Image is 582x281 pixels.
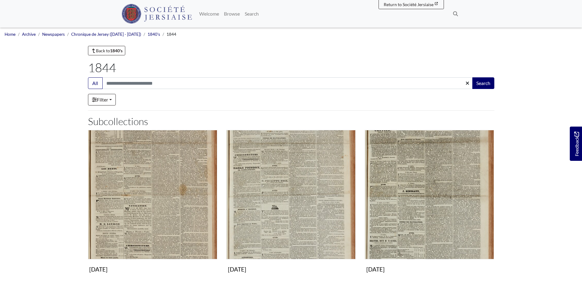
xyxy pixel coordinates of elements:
img: February 1844 [226,130,356,259]
a: March 1844 [DATE] [365,130,494,275]
button: All [88,77,103,89]
input: Search this collection... [102,77,473,89]
a: Newspapers [42,32,65,37]
a: Home [5,32,16,37]
span: Return to Société Jersiaise [384,2,434,7]
a: 1840's [148,32,160,37]
a: Société Jersiaise logo [122,2,192,25]
a: February 1844 [DATE] [226,130,356,275]
strong: 1840's [110,48,123,53]
h1: 1844 [88,60,494,75]
img: March 1844 [365,130,494,259]
a: Filter [88,94,116,105]
span: 1844 [167,32,176,37]
span: Feedback [573,131,580,156]
button: Search [472,77,494,89]
a: January 1844 [DATE] [88,130,217,275]
a: Welcome [197,8,221,20]
a: Would you like to provide feedback? [570,127,582,161]
img: January 1844 [88,130,217,259]
h2: Subcollections [88,116,494,127]
a: Chronique de Jersey ([DATE] - [DATE]) [71,32,141,37]
a: Browse [221,8,242,20]
a: Search [242,8,261,20]
a: Archive [22,32,36,37]
a: Back to1840's [88,46,126,55]
img: Société Jersiaise [122,4,192,24]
